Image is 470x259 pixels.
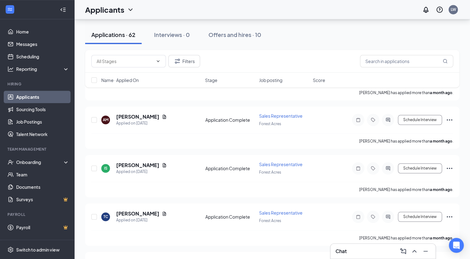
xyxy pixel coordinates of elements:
span: Score [313,77,325,83]
span: Forest Acres [259,121,281,126]
a: Applicants [16,91,69,103]
a: Team [16,168,69,181]
button: Minimize [421,246,431,256]
b: a month ago [430,236,452,240]
a: Home [16,25,69,38]
h3: Chat [335,248,347,255]
svg: ActiveChat [384,214,392,219]
div: Open Intercom Messenger [449,238,464,253]
a: Documents [16,181,69,193]
svg: ActiveChat [384,117,392,122]
div: Hiring [7,81,68,87]
input: All Stages [97,58,153,65]
svg: Collapse [60,7,66,13]
span: Name · Applied On [101,77,139,83]
span: Sales Representative [259,161,303,167]
p: [PERSON_NAME] has applied more than . [359,139,453,144]
a: Sourcing Tools [16,103,69,116]
span: Forest Acres [259,170,281,175]
div: Interviews · 0 [154,31,190,39]
svg: MagnifyingGlass [443,59,448,64]
svg: Minimize [422,248,429,255]
p: [PERSON_NAME] has applied more than . [359,187,453,192]
svg: Tag [369,117,377,122]
div: Offers and hires · 10 [208,31,261,39]
a: Messages [16,38,69,50]
div: AM [103,117,108,122]
svg: ChevronDown [127,6,134,13]
div: Application Complete [205,165,255,171]
div: Application Complete [205,117,255,123]
svg: ChevronDown [156,59,161,64]
svg: Document [162,163,167,168]
b: a month ago [430,139,452,143]
span: Job posting [259,77,282,83]
h5: [PERSON_NAME] [116,210,159,217]
svg: Tag [369,166,377,171]
svg: Tag [369,214,377,219]
svg: UserCheck [7,159,14,165]
h1: Applicants [85,4,124,15]
svg: Document [162,114,167,119]
div: Switch to admin view [16,247,60,253]
div: Payroll [7,212,68,217]
span: Sales Representative [259,113,303,119]
button: ChevronUp [409,246,419,256]
div: Team Management [7,147,68,152]
button: Schedule Interview [398,212,442,222]
h5: [PERSON_NAME] [116,113,159,120]
svg: QuestionInfo [436,6,443,13]
div: Onboarding [16,159,64,165]
svg: Note [354,117,362,122]
a: Scheduling [16,50,69,63]
button: Schedule Interview [398,115,442,125]
div: Applied on [DATE] [116,169,167,175]
input: Search in applications [360,55,453,67]
a: Talent Network [16,128,69,140]
svg: ChevronUp [411,248,418,255]
div: IS [104,166,107,171]
p: [PERSON_NAME] has applied more than . [359,235,453,241]
svg: Document [162,211,167,216]
b: a month ago [430,187,452,192]
span: Sales Representative [259,210,303,216]
svg: ComposeMessage [399,248,407,255]
svg: Ellipses [446,213,453,220]
svg: ActiveChat [384,166,392,171]
svg: Ellipses [446,165,453,172]
div: TC [103,214,108,219]
svg: Notifications [422,6,430,13]
div: Reporting [16,66,70,72]
svg: Filter [174,57,181,65]
svg: Settings [7,247,14,253]
svg: Note [354,166,362,171]
h5: [PERSON_NAME] [116,162,159,169]
div: Application Complete [205,214,255,220]
svg: Note [354,214,362,219]
span: Forest Acres [259,218,281,223]
svg: Analysis [7,66,14,72]
a: PayrollCrown [16,221,69,234]
div: Applications · 62 [91,31,135,39]
a: Job Postings [16,116,69,128]
button: ComposeMessage [398,246,408,256]
svg: WorkstreamLogo [7,6,13,12]
div: Applied on [DATE] [116,120,167,126]
button: Filter Filters [168,55,200,67]
span: Stage [205,77,217,83]
a: SurveysCrown [16,193,69,206]
button: Schedule Interview [398,163,442,173]
div: Applied on [DATE] [116,217,167,223]
b: a month ago [430,90,452,95]
div: LW [451,7,456,12]
svg: Ellipses [446,116,453,124]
